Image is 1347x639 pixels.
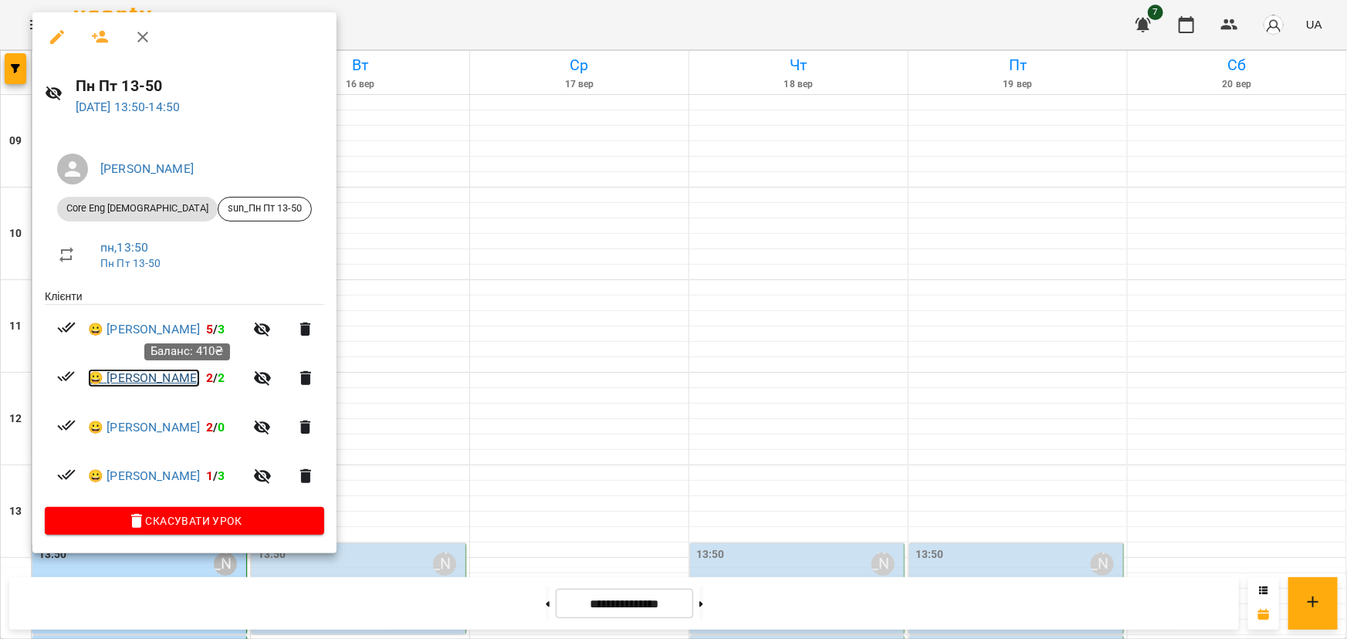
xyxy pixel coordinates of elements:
a: 😀 [PERSON_NAME] [88,418,200,437]
a: 😀 [PERSON_NAME] [88,467,200,485]
a: [DATE] 13:50-14:50 [76,100,181,114]
a: пн , 13:50 [100,240,148,255]
span: Скасувати Урок [57,512,312,530]
a: 😀 [PERSON_NAME] [88,369,200,387]
div: sun_Пн Пт 13-50 [218,197,312,221]
a: 😀 [PERSON_NAME] [88,320,200,339]
button: Скасувати Урок [45,507,324,535]
span: Core Eng [DEMOGRAPHIC_DATA] [57,201,218,215]
span: 2 [206,370,213,385]
span: 2 [206,420,213,434]
a: Пн Пт 13-50 [100,257,161,269]
span: 0 [218,420,225,434]
b: / [206,468,225,483]
span: 3 [218,322,225,336]
b: / [206,322,225,336]
svg: Візит сплачено [57,318,76,336]
b: / [206,420,225,434]
svg: Візит сплачено [57,367,76,386]
b: / [206,370,225,385]
span: Баланс: 410₴ [151,344,224,358]
span: 1 [206,468,213,483]
svg: Візит сплачено [57,465,76,484]
span: sun_Пн Пт 13-50 [218,201,311,215]
svg: Візит сплачено [57,416,76,434]
span: 2 [218,370,225,385]
a: [PERSON_NAME] [100,161,194,176]
h6: Пн Пт 13-50 [76,74,324,98]
ul: Клієнти [45,289,324,507]
span: 5 [206,322,213,336]
span: 3 [218,468,225,483]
